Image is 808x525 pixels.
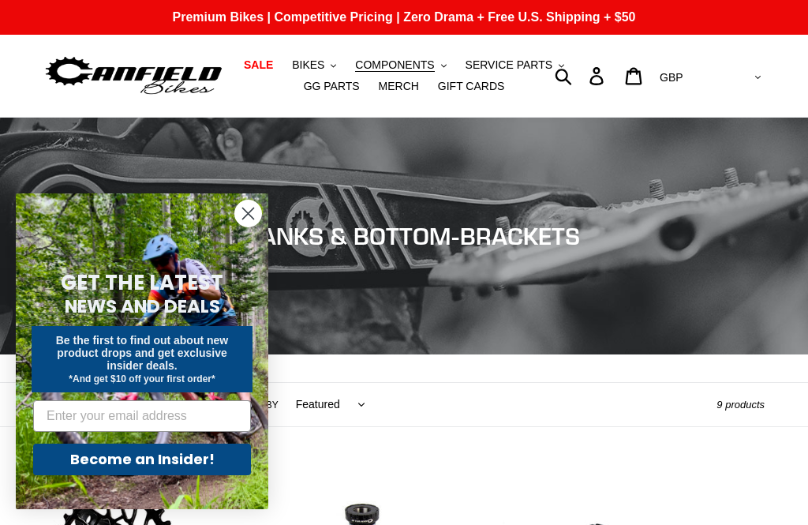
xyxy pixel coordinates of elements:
[458,54,572,76] button: SERVICE PARTS
[371,76,427,97] a: MERCH
[438,80,505,93] span: GIFT CARDS
[244,58,273,72] span: SALE
[296,76,368,97] a: GG PARTS
[379,80,419,93] span: MERCH
[33,400,251,432] input: Enter your email address
[466,58,552,72] span: SERVICE PARTS
[236,54,281,76] a: SALE
[355,58,434,72] span: COMPONENTS
[61,268,223,297] span: GET THE LATEST
[65,294,220,319] span: NEWS AND DEALS
[69,373,215,384] span: *And get $10 off your first order*
[33,444,251,475] button: Become an Insider!
[716,399,765,411] span: 9 products
[284,54,344,76] button: BIKES
[229,222,580,250] span: CRANKS & BOTTOM-BRACKETS
[292,58,324,72] span: BIKES
[347,54,454,76] button: COMPONENTS
[234,200,262,227] button: Close dialog
[56,334,229,372] span: Be the first to find out about new product drops and get exclusive insider deals.
[430,76,513,97] a: GIFT CARDS
[304,80,360,93] span: GG PARTS
[43,53,224,98] img: Canfield Bikes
